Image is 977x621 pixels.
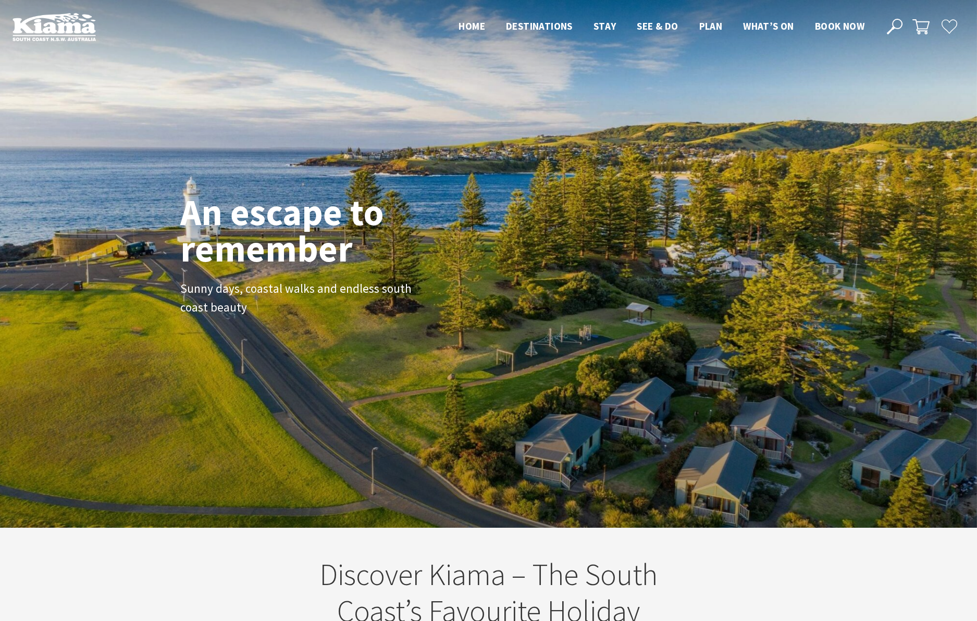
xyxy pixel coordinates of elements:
[180,279,415,318] p: Sunny days, coastal walks and endless south coast beauty
[506,20,573,32] span: Destinations
[448,18,875,35] nav: Main Menu
[637,20,678,32] span: See & Do
[743,20,794,32] span: What’s On
[180,194,467,267] h1: An escape to remember
[13,13,96,41] img: Kiama Logo
[593,20,616,32] span: Stay
[699,20,723,32] span: Plan
[459,20,485,32] span: Home
[815,20,864,32] span: Book now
